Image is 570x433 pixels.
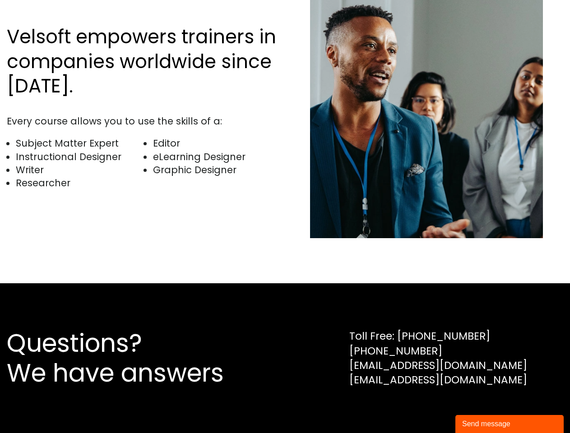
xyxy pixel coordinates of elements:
[153,137,281,150] li: Editor
[7,25,281,99] h2: Velsoft empowers trainers in companies worldwide since [DATE].
[349,329,527,387] div: Toll Free: [PHONE_NUMBER] [PHONE_NUMBER] [EMAIL_ADDRESS][DOMAIN_NAME] [EMAIL_ADDRESS][DOMAIN_NAME]
[16,150,144,163] li: Instructional Designer
[7,328,256,388] h2: Questions? We have answers
[16,176,144,189] li: Researcher
[16,137,144,150] li: Subject Matter Expert
[153,163,281,176] li: Graphic Designer
[455,413,565,433] iframe: chat widget
[16,163,144,176] li: Writer
[7,115,281,128] div: Every course allows you to use the skills of a:
[153,150,281,163] li: eLearning Designer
